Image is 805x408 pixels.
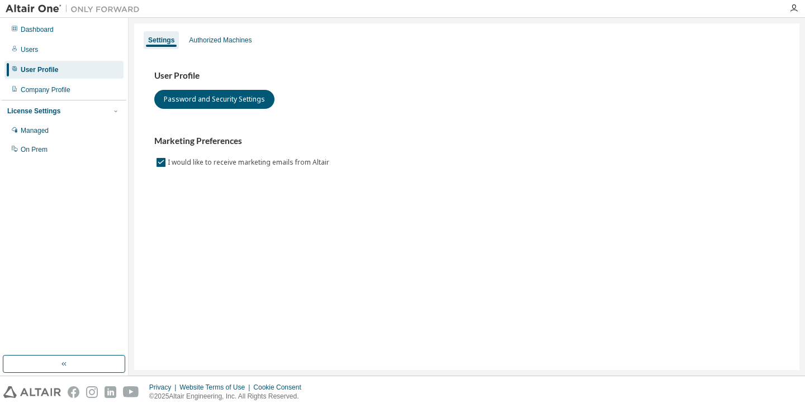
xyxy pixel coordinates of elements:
[154,136,779,147] h3: Marketing Preferences
[86,386,98,398] img: instagram.svg
[154,90,274,109] button: Password and Security Settings
[21,45,38,54] div: Users
[179,383,253,392] div: Website Terms of Use
[21,25,54,34] div: Dashboard
[7,107,60,116] div: License Settings
[21,65,58,74] div: User Profile
[148,36,174,45] div: Settings
[68,386,79,398] img: facebook.svg
[149,383,179,392] div: Privacy
[21,126,49,135] div: Managed
[253,383,307,392] div: Cookie Consent
[21,145,48,154] div: On Prem
[21,85,70,94] div: Company Profile
[168,156,332,169] label: I would like to receive marketing emails from Altair
[123,386,139,398] img: youtube.svg
[6,3,145,15] img: Altair One
[105,386,116,398] img: linkedin.svg
[149,392,308,401] p: © 2025 Altair Engineering, Inc. All Rights Reserved.
[3,386,61,398] img: altair_logo.svg
[189,36,252,45] div: Authorized Machines
[154,70,779,81] h3: User Profile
